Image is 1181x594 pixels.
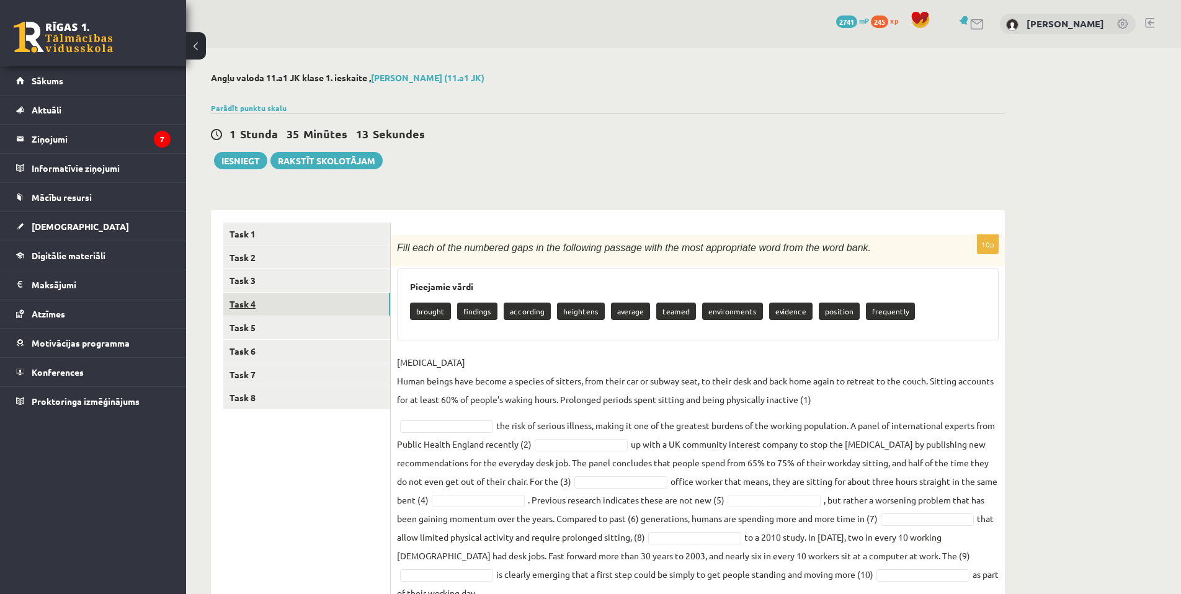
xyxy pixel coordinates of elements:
a: Digitālie materiāli [16,241,171,270]
a: [DEMOGRAPHIC_DATA] [16,212,171,241]
p: environments [702,303,763,320]
span: Motivācijas programma [32,337,130,348]
p: evidence [769,303,813,320]
a: Atzīmes [16,299,171,328]
a: Proktoringa izmēģinājums [16,387,171,415]
span: Sākums [32,75,63,86]
a: Task 1 [223,223,390,246]
a: Task 6 [223,340,390,363]
a: Task 7 [223,363,390,386]
a: Konferences [16,358,171,386]
a: Motivācijas programma [16,329,171,357]
p: frequently [866,303,915,320]
p: brought [410,303,451,320]
button: Iesniegt [214,152,267,169]
a: Task 3 [223,269,390,292]
a: Task 2 [223,246,390,269]
a: Informatīvie ziņojumi [16,154,171,182]
p: position [819,303,860,320]
a: Task 5 [223,316,390,339]
a: Mācību resursi [16,183,171,211]
span: Konferences [32,366,84,378]
span: 13 [356,126,368,141]
img: Kristaps Borisovs [1006,19,1018,31]
a: Maksājumi [16,270,171,299]
span: 245 [871,16,888,28]
span: 1 [230,126,236,141]
a: Aktuāli [16,95,171,124]
a: 245 xp [871,16,904,25]
p: 10p [977,234,999,254]
span: Sekundes [373,126,425,141]
p: heightens [557,303,605,320]
p: [MEDICAL_DATA] Human beings have become a species of sitters, from their car or subway seat, to t... [397,353,999,409]
span: xp [890,16,898,25]
span: mP [859,16,869,25]
a: Parādīt punktu skalu [211,103,287,113]
legend: Informatīvie ziņojumi [32,154,171,182]
h2: Angļu valoda 11.a1 JK klase 1. ieskaite , [211,73,1005,83]
a: Task 4 [223,293,390,316]
span: Aktuāli [32,104,61,115]
a: Rīgas 1. Tālmācības vidusskola [14,22,113,53]
span: Digitālie materiāli [32,250,105,261]
p: average [611,303,650,320]
span: Mācību resursi [32,192,92,203]
span: [DEMOGRAPHIC_DATA] [32,221,129,232]
a: Rakstīt skolotājam [270,152,383,169]
a: Ziņojumi7 [16,125,171,153]
span: 2741 [836,16,857,28]
a: 2741 mP [836,16,869,25]
span: Minūtes [303,126,347,141]
span: Fill each of the numbered gaps in the following passage with the most appropriate word from the w... [397,242,871,253]
a: [PERSON_NAME] [1027,17,1104,30]
legend: Ziņojumi [32,125,171,153]
i: 7 [154,131,171,148]
h3: Pieejamie vārdi [410,281,986,292]
p: teamed [656,303,696,320]
p: according [504,303,551,320]
span: Proktoringa izmēģinājums [32,396,140,407]
a: Sākums [16,66,171,95]
a: Task 8 [223,386,390,409]
legend: Maksājumi [32,270,171,299]
span: 35 [287,126,299,141]
span: Atzīmes [32,308,65,319]
a: [PERSON_NAME] (11.a1 JK) [371,72,484,83]
p: findings [457,303,497,320]
span: Stunda [240,126,278,141]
